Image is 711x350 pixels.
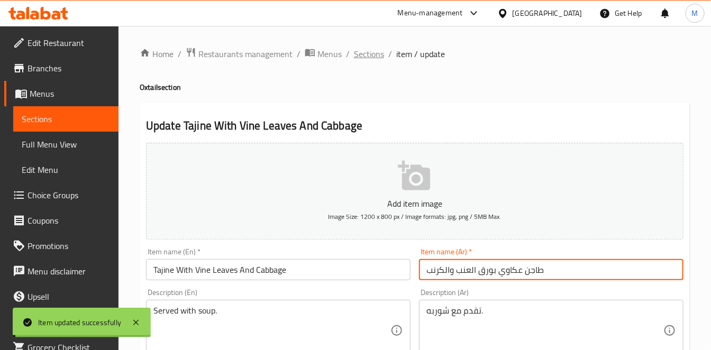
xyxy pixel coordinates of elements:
span: Menu disclaimer [28,265,110,278]
span: Sections [22,113,110,125]
span: Image Size: 1200 x 800 px / Image formats: jpg, png / 5MB Max. [328,210,501,223]
span: Upsell [28,290,110,303]
li: / [297,48,300,60]
span: item / update [396,48,445,60]
a: Branches [4,56,118,81]
span: Menus [317,48,342,60]
h4: Oxtail section [140,82,690,93]
div: Item updated successfully [38,317,121,328]
input: Enter name En [146,259,411,280]
a: Edit Menu [13,157,118,182]
span: Full Menu View [22,138,110,151]
a: Sections [13,106,118,132]
nav: breadcrumb [140,47,690,61]
span: Edit Menu [22,163,110,176]
p: Add item image [162,197,667,210]
span: Promotions [28,240,110,252]
a: Coupons [4,208,118,233]
span: Coupons [28,214,110,227]
a: Full Menu View [13,132,118,157]
a: Menus [4,81,118,106]
span: Edit Restaurant [28,36,110,49]
h2: Update Tajine With Vine Leaves And Cabbage [146,118,683,134]
span: M [692,7,698,19]
a: Sections [354,48,384,60]
a: Home [140,48,174,60]
a: Choice Groups [4,182,118,208]
li: / [178,48,181,60]
a: Restaurants management [186,47,293,61]
span: Choice Groups [28,189,110,201]
a: Menus [305,47,342,61]
div: Menu-management [398,7,463,20]
div: [GEOGRAPHIC_DATA] [513,7,582,19]
a: Upsell [4,284,118,309]
button: Add item imageImage Size: 1200 x 800 px / Image formats: jpg, png / 5MB Max. [146,143,683,240]
span: Restaurants management [198,48,293,60]
li: / [346,48,350,60]
span: Menus [30,87,110,100]
input: Enter name Ar [419,259,683,280]
li: / [388,48,392,60]
span: Branches [28,62,110,75]
a: Coverage Report [4,309,118,335]
a: Menu disclaimer [4,259,118,284]
a: Edit Restaurant [4,30,118,56]
a: Promotions [4,233,118,259]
